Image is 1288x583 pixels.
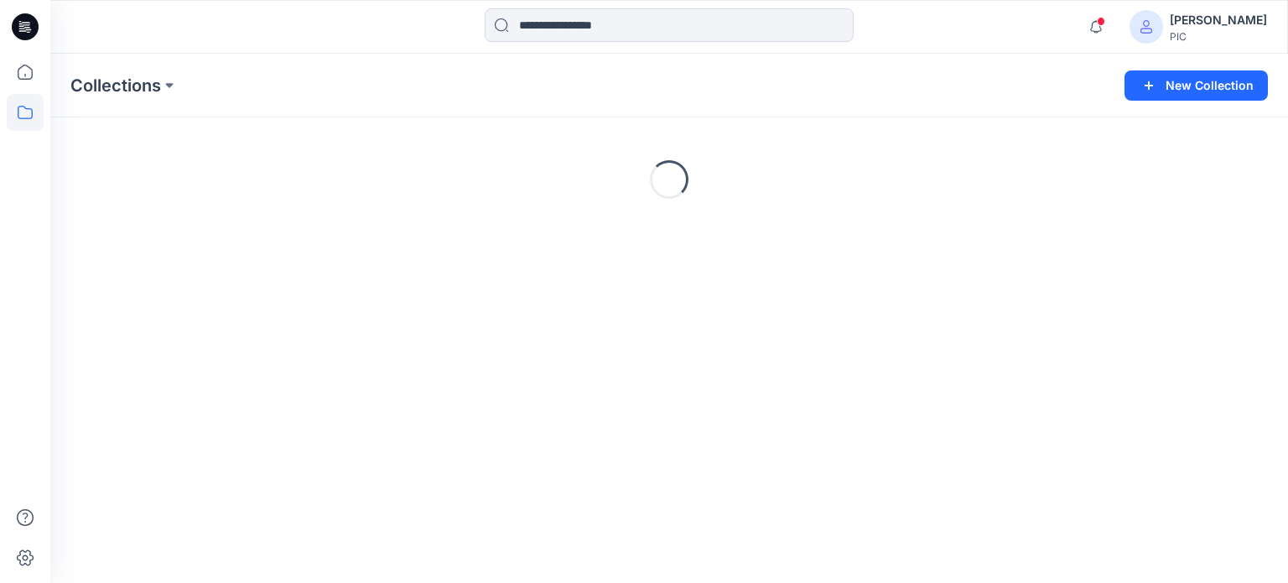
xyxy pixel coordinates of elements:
[70,74,161,97] a: Collections
[1140,20,1153,34] svg: avatar
[1170,30,1267,43] div: PIC
[1170,10,1267,30] div: [PERSON_NAME]
[1124,70,1268,101] button: New Collection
